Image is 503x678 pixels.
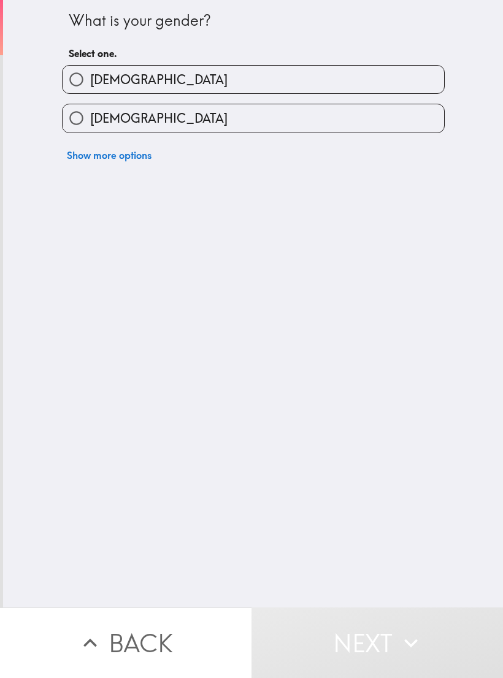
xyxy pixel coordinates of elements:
span: [DEMOGRAPHIC_DATA] [90,110,228,127]
button: [DEMOGRAPHIC_DATA] [63,104,444,132]
button: [DEMOGRAPHIC_DATA] [63,66,444,93]
span: [DEMOGRAPHIC_DATA] [90,71,228,88]
button: Next [251,607,503,678]
button: Show more options [62,143,156,168]
div: What is your gender? [69,10,438,31]
h6: Select one. [69,47,438,60]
